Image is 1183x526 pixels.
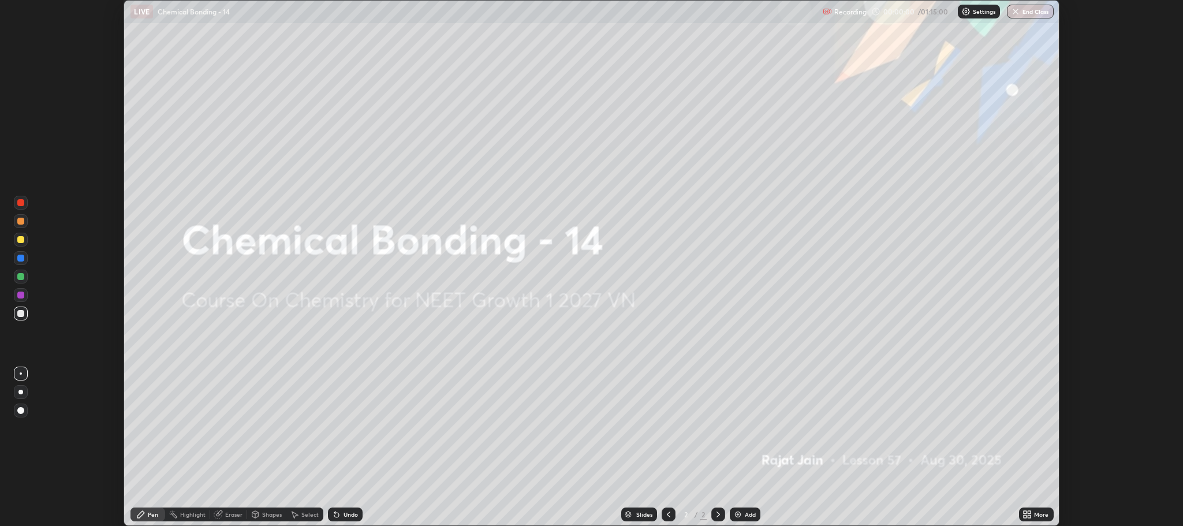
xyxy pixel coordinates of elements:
button: End Class [1007,5,1054,18]
img: class-settings-icons [961,7,971,16]
div: Eraser [225,512,242,517]
div: More [1034,512,1048,517]
div: / [694,511,697,518]
img: end-class-cross [1011,7,1020,16]
div: Shapes [262,512,282,517]
p: Chemical Bonding - 14 [158,7,230,16]
p: Settings [973,9,995,14]
div: Pen [148,512,158,517]
img: add-slide-button [733,510,742,519]
div: 2 [680,511,692,518]
div: Undo [344,512,358,517]
img: recording.375f2c34.svg [823,7,832,16]
p: Recording [834,8,867,16]
div: 2 [700,509,707,520]
div: Highlight [180,512,206,517]
p: LIVE [134,7,150,16]
div: Slides [636,512,652,517]
div: Add [745,512,756,517]
div: Select [301,512,319,517]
